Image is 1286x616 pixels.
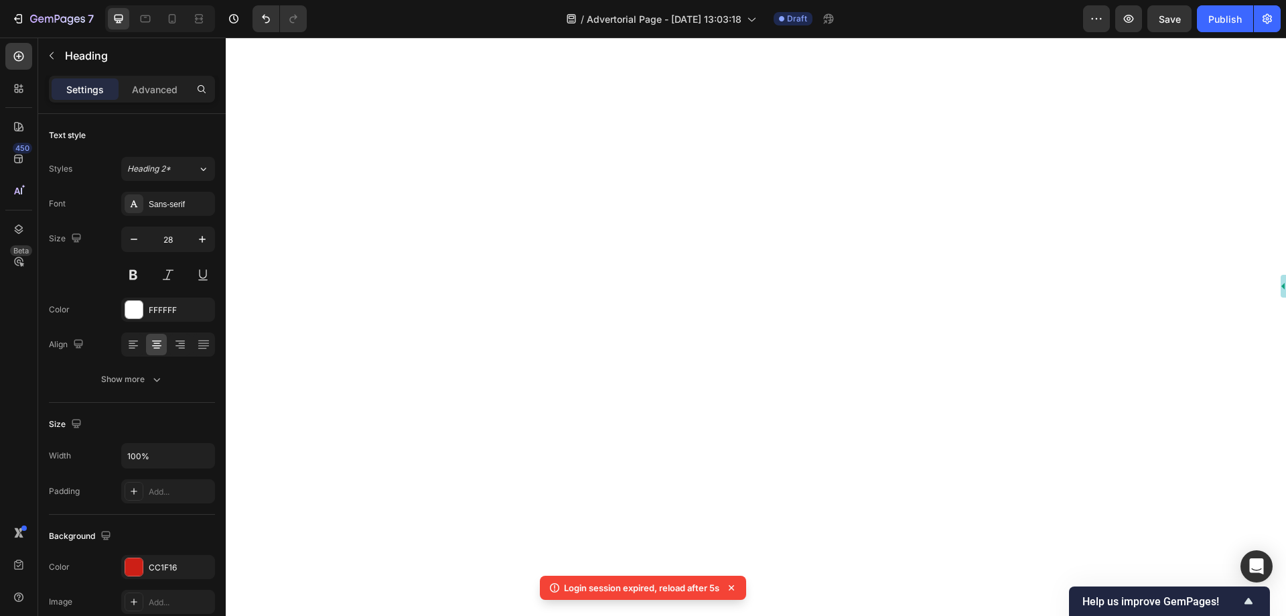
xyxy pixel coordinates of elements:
[149,304,212,316] div: FFFFFF
[149,597,212,609] div: Add...
[13,143,32,153] div: 450
[1159,13,1181,25] span: Save
[49,304,70,316] div: Color
[149,486,212,498] div: Add...
[49,367,215,391] button: Show more
[88,11,94,27] p: 7
[49,450,71,462] div: Width
[253,5,307,32] div: Undo/Redo
[787,13,807,25] span: Draft
[49,198,66,210] div: Font
[5,5,100,32] button: 7
[65,48,210,64] p: Heading
[1208,12,1242,26] div: Publish
[149,198,212,210] div: Sans-serif
[127,163,171,175] span: Heading 2*
[49,528,114,546] div: Background
[587,12,741,26] span: Advertorial Page - [DATE] 13:03:18
[121,157,215,181] button: Heading 2*
[49,163,72,175] div: Styles
[49,336,86,354] div: Align
[101,373,163,386] div: Show more
[49,561,70,573] div: Color
[66,82,104,97] p: Settings
[564,581,719,595] p: Login session expired, reload after 5s
[49,416,84,434] div: Size
[10,245,32,256] div: Beta
[49,596,72,608] div: Image
[1147,5,1192,32] button: Save
[1082,593,1257,609] button: Show survey - Help us improve GemPages!
[49,485,80,497] div: Padding
[132,82,177,97] p: Advanced
[49,129,86,141] div: Text style
[226,38,1286,616] iframe: Design area
[1240,550,1273,582] div: Open Intercom Messenger
[49,230,84,248] div: Size
[1197,5,1253,32] button: Publish
[581,12,584,26] span: /
[1082,595,1240,608] span: Help us improve GemPages!
[149,562,212,574] div: CC1F16
[122,444,214,468] input: Auto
